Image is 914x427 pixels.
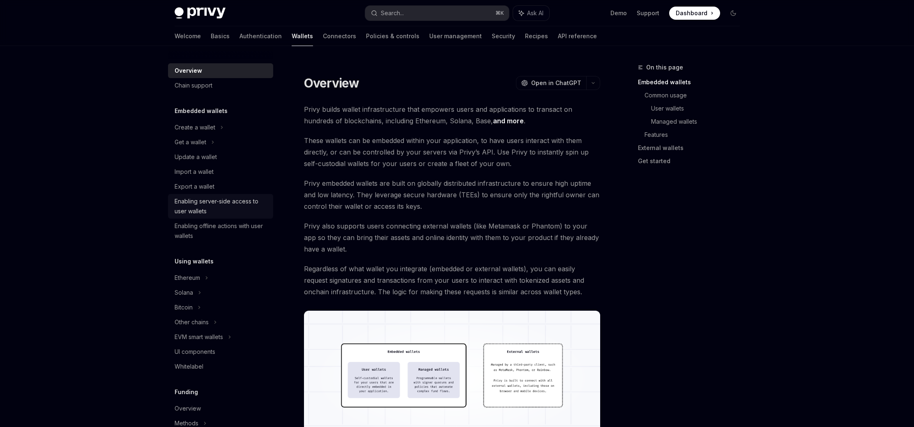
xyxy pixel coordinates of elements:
[175,221,268,241] div: Enabling offline actions with user wallets
[304,135,600,169] span: These wallets can be embedded within your application, to have users interact with them directly,...
[175,137,206,147] div: Get a wallet
[168,194,273,219] a: Enabling server-side access to user wallets
[175,122,215,132] div: Create a wallet
[168,78,273,93] a: Chain support
[239,26,282,46] a: Authentication
[175,273,200,283] div: Ethereum
[175,387,198,397] h5: Funding
[304,220,600,255] span: Privy also supports users connecting external wallets (like Metamask or Phantom) to your app so t...
[168,344,273,359] a: UI components
[492,26,515,46] a: Security
[168,63,273,78] a: Overview
[175,288,193,298] div: Solana
[365,6,509,21] button: Search...⌘K
[175,66,202,76] div: Overview
[168,150,273,164] a: Update a wallet
[175,26,201,46] a: Welcome
[531,79,581,87] span: Open in ChatGPT
[513,6,549,21] button: Ask AI
[495,10,504,16] span: ⌘ K
[168,401,273,416] a: Overview
[610,9,627,17] a: Demo
[304,76,359,90] h1: Overview
[381,8,404,18] div: Search...
[175,317,209,327] div: Other chains
[175,167,214,177] div: Import a wallet
[525,26,548,46] a: Recipes
[429,26,482,46] a: User management
[638,155,746,168] a: Get started
[175,196,268,216] div: Enabling server-side access to user wallets
[175,81,212,90] div: Chain support
[175,152,217,162] div: Update a wallet
[323,26,356,46] a: Connectors
[175,347,215,357] div: UI components
[638,76,746,89] a: Embedded wallets
[175,182,214,192] div: Export a wallet
[175,332,223,342] div: EVM smart wallets
[638,141,746,155] a: External wallets
[651,102,746,115] a: User wallets
[493,117,524,125] a: and more
[211,26,230,46] a: Basics
[645,89,746,102] a: Common usage
[168,164,273,179] a: Import a wallet
[304,263,600,298] span: Regardless of what wallet you integrate (embedded or external wallets), you can easily request si...
[175,404,201,413] div: Overview
[175,256,214,266] h5: Using wallets
[304,178,600,212] span: Privy embedded wallets are built on globally distributed infrastructure to ensure high uptime and...
[558,26,597,46] a: API reference
[669,7,720,20] a: Dashboard
[175,362,203,372] div: Whitelabel
[168,179,273,194] a: Export a wallet
[304,104,600,127] span: Privy builds wallet infrastructure that empowers users and applications to transact on hundreds o...
[175,7,226,19] img: dark logo
[168,219,273,243] a: Enabling offline actions with user wallets
[645,128,746,141] a: Features
[168,359,273,374] a: Whitelabel
[676,9,707,17] span: Dashboard
[175,302,193,312] div: Bitcoin
[292,26,313,46] a: Wallets
[651,115,746,128] a: Managed wallets
[637,9,659,17] a: Support
[646,62,683,72] span: On this page
[175,106,228,116] h5: Embedded wallets
[516,76,586,90] button: Open in ChatGPT
[527,9,543,17] span: Ask AI
[366,26,419,46] a: Policies & controls
[727,7,740,20] button: Toggle dark mode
